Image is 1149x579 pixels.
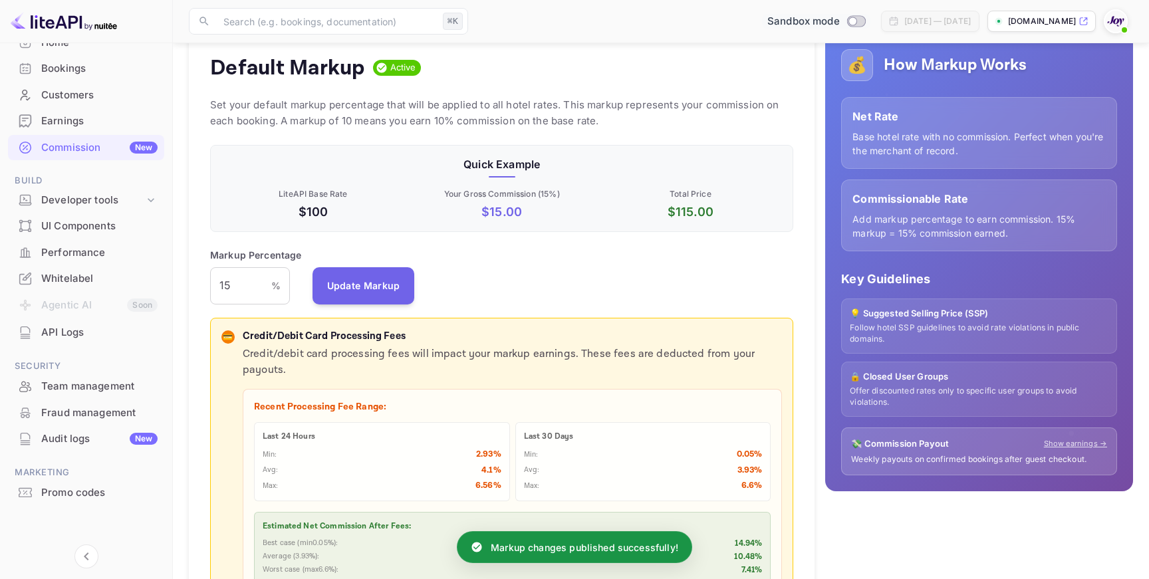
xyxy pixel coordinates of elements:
[8,108,164,133] a: Earnings
[767,14,840,29] span: Sandbox mode
[524,481,540,492] p: Max:
[850,322,1108,345] p: Follow hotel SSP guidelines to avoid rate violations in public domains.
[8,480,164,506] div: Promo codes
[41,405,158,421] div: Fraud management
[221,156,782,172] p: Quick Example
[841,270,1117,288] p: Key Guidelines
[243,329,782,344] p: Credit/Debit Card Processing Fees
[852,108,1106,124] p: Net Rate
[8,30,164,55] a: Home
[852,130,1106,158] p: Base hotel rate with no commission. Perfect when you're the merchant of record.
[8,174,164,188] span: Build
[8,426,164,452] div: Audit logsNew
[8,82,164,108] div: Customers
[263,481,279,492] p: Max:
[41,114,158,129] div: Earnings
[904,15,971,27] div: [DATE] — [DATE]
[851,454,1107,465] p: Weekly payouts on confirmed bookings after guest checkout.
[41,325,158,340] div: API Logs
[210,55,365,81] h4: Default Markup
[737,448,763,461] p: 0.05 %
[8,400,164,426] div: Fraud management
[741,479,763,493] p: 6.6 %
[8,213,164,239] div: UI Components
[491,540,678,554] p: Markup changes published successfully!
[850,386,1108,408] p: Offer discounted rates only to specific user groups to avoid violations.
[8,320,164,346] div: API Logs
[735,538,762,550] p: 14.94 %
[481,464,501,477] p: 4.1 %
[271,279,281,292] p: %
[8,56,164,80] a: Bookings
[741,564,763,576] p: 7.41 %
[254,400,771,414] p: Recent Processing Fee Range:
[852,191,1106,207] p: Commissionable Rate
[8,400,164,425] a: Fraud management
[263,431,501,443] p: Last 24 Hours
[41,485,158,501] div: Promo codes
[1008,15,1076,27] p: [DOMAIN_NAME]
[8,465,164,480] span: Marketing
[524,465,540,476] p: Avg:
[8,82,164,107] a: Customers
[8,426,164,451] a: Audit logsNew
[8,359,164,374] span: Security
[41,88,158,103] div: Customers
[8,189,164,212] div: Developer tools
[243,346,782,378] p: Credit/debit card processing fees will impact your markup earnings. These fees are deducted from ...
[1105,11,1126,32] img: With Joy
[8,135,164,161] div: CommissionNew
[223,331,233,343] p: 💳
[8,56,164,82] div: Bookings
[74,544,98,568] button: Collapse navigation
[8,266,164,290] a: Whitelabel
[130,142,158,154] div: New
[851,437,949,451] p: 💸 Commission Payout
[11,11,117,32] img: LiteAPI logo
[41,245,158,261] div: Performance
[263,449,277,461] p: Min:
[8,108,164,134] div: Earnings
[8,240,164,266] div: Performance
[313,267,415,304] button: Update Markup
[852,212,1106,240] p: Add markup percentage to earn commission. 15% markup = 15% commission earned.
[599,188,783,200] p: Total Price
[263,521,762,532] p: Estimated Net Commission After Fees:
[850,307,1108,320] p: 💡 Suggested Selling Price (SSP)
[8,480,164,505] a: Promo codes
[41,379,158,394] div: Team management
[8,320,164,344] a: API Logs
[410,203,594,221] p: $ 15.00
[210,248,302,262] p: Markup Percentage
[41,61,158,76] div: Bookings
[263,551,319,562] p: Average ( 3.93 %):
[8,213,164,238] a: UI Components
[263,564,338,576] p: Worst case (max 6.6 %):
[8,266,164,292] div: Whitelabel
[263,465,279,476] p: Avg:
[8,374,164,400] div: Team management
[476,448,501,461] p: 2.93 %
[762,14,870,29] div: Switch to Production mode
[737,464,763,477] p: 3.93 %
[41,140,158,156] div: Commission
[41,219,158,234] div: UI Components
[8,240,164,265] a: Performance
[884,55,1027,76] h5: How Markup Works
[130,433,158,445] div: New
[215,8,438,35] input: Search (e.g. bookings, documentation)
[524,449,539,461] p: Min:
[41,271,158,287] div: Whitelabel
[599,203,783,221] p: $ 115.00
[410,188,594,200] p: Your Gross Commission ( 15 %)
[210,97,793,129] p: Set your default markup percentage that will be applied to all hotel rates. This markup represent...
[385,61,422,74] span: Active
[847,53,867,77] p: 💰
[263,538,338,549] p: Best case (min 0.05 %):
[41,431,158,447] div: Audit logs
[210,267,271,304] input: 0
[443,13,463,30] div: ⌘K
[8,374,164,398] a: Team management
[221,188,405,200] p: LiteAPI Base Rate
[475,479,501,493] p: 6.56 %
